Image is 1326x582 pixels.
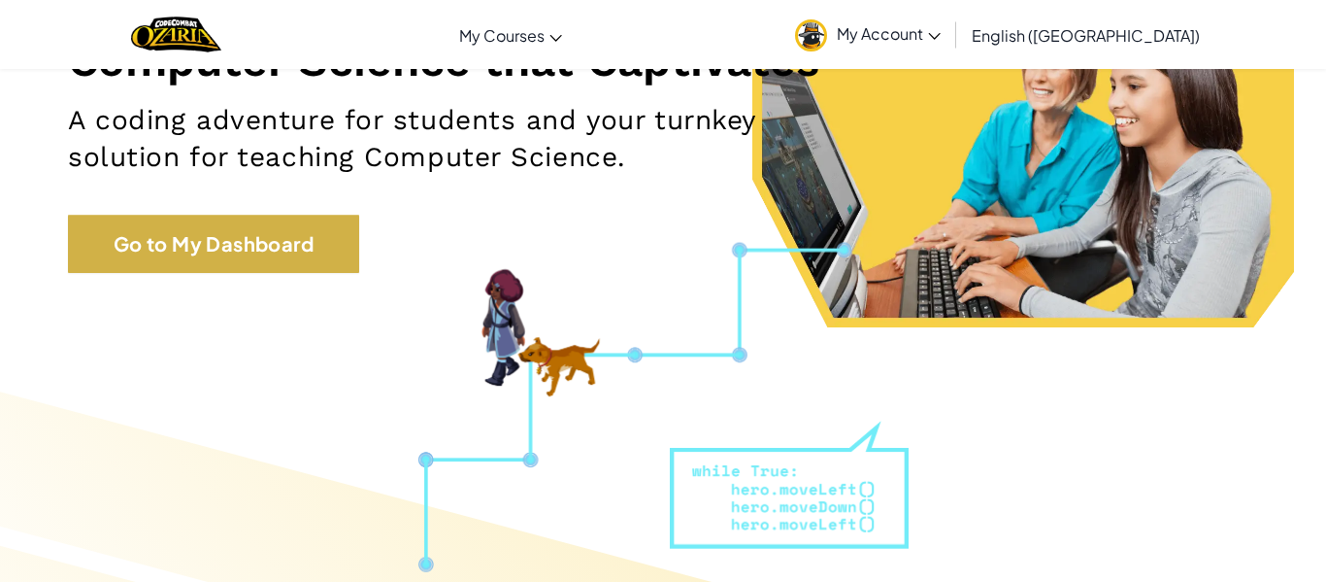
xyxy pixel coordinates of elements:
h2: A coding adventure for students and your turnkey solution for teaching Computer Science. [68,102,865,176]
a: Ozaria by CodeCombat logo [131,15,221,54]
span: My Account [837,23,941,44]
img: Home [131,15,221,54]
img: avatar [795,19,827,51]
a: Go to My Dashboard [68,215,359,273]
a: My Account [785,4,950,65]
a: English ([GEOGRAPHIC_DATA]) [962,9,1210,61]
span: English ([GEOGRAPHIC_DATA]) [972,25,1200,46]
a: My Courses [449,9,572,61]
span: My Courses [459,25,545,46]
